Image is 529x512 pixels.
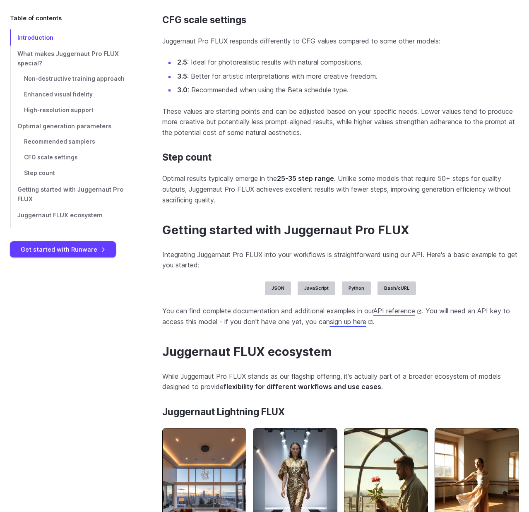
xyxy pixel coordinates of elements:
[330,317,373,326] a: sign up here
[162,406,285,418] a: Juggernaut Lightning FLUX
[17,186,123,202] span: Getting started with Juggernaut Pro FLUX
[24,154,78,161] span: CFG scale settings
[162,250,519,271] p: Integrating Juggernaut Pro FLUX into your workflows is straightforward using our API. Here's a ba...
[162,152,212,163] a: Step count
[176,57,519,68] li: : Ideal for photorealistic results with natural compositions.
[10,71,136,87] a: Non-destructive training approach
[378,281,416,296] label: Bash/cURL
[10,223,136,239] a: Juggernaut Lightning FLUX
[162,173,519,205] p: Optimal results typically emerge in the . Unlike some models that require 50+ steps for quality o...
[10,87,136,103] a: Enhanced visual fidelity
[10,150,136,166] a: CFG scale settings
[162,36,519,47] p: Juggernaut Pro FLUX responds differently to CFG values compared to some other models:
[10,13,62,23] span: Table of contents
[277,174,334,183] strong: 25-35 step range
[265,281,291,296] label: JSON
[162,345,332,359] a: Juggernaut FLUX ecosystem
[162,106,519,138] p: These values are starting points and can be adjusted based on your specific needs. Lower values t...
[24,91,93,98] span: Enhanced visual fidelity
[162,371,519,392] p: While Juggernaut Pro FLUX stands as our flagship offering, it's actually part of a broader ecosys...
[176,71,519,82] li: : Better for artistic interpretations with more creative freedom.
[17,50,119,67] span: What makes Juggernaut Pro FLUX special?
[342,281,371,296] label: Python
[162,14,246,26] a: CFG scale settings
[176,85,519,96] li: : Recommended when using the Beta schedule type.
[24,170,55,176] span: Step count
[162,306,519,327] p: You can find complete documentation and additional examples in our . You will need an API key to ...
[24,75,125,82] span: Non-destructive training approach
[177,58,187,66] strong: 2.5
[177,72,187,80] strong: 3.5
[17,123,111,130] span: Optimal generation parameters
[10,118,136,134] a: Optimal generation parameters
[10,134,136,150] a: Recommended samplers
[10,241,116,257] a: Get started with Runware
[177,86,188,94] strong: 3.0
[10,166,136,181] a: Step count
[224,382,381,391] strong: flexibility for different workflows and use cases
[17,212,103,219] span: Juggernaut FLUX ecosystem
[17,34,53,41] span: Introduction
[24,107,94,113] span: High-resolution support
[24,138,95,145] span: Recommended samplers
[373,307,422,315] a: API reference
[10,181,136,207] a: Getting started with Juggernaut Pro FLUX
[10,46,136,71] a: What makes Juggernaut Pro FLUX special?
[10,207,136,223] a: Juggernaut FLUX ecosystem
[24,227,102,234] span: Juggernaut Lightning FLUX
[298,281,335,296] label: JavaScript
[10,29,136,46] a: Introduction
[162,223,409,238] a: Getting started with Juggernaut Pro FLUX
[10,103,136,118] a: High-resolution support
